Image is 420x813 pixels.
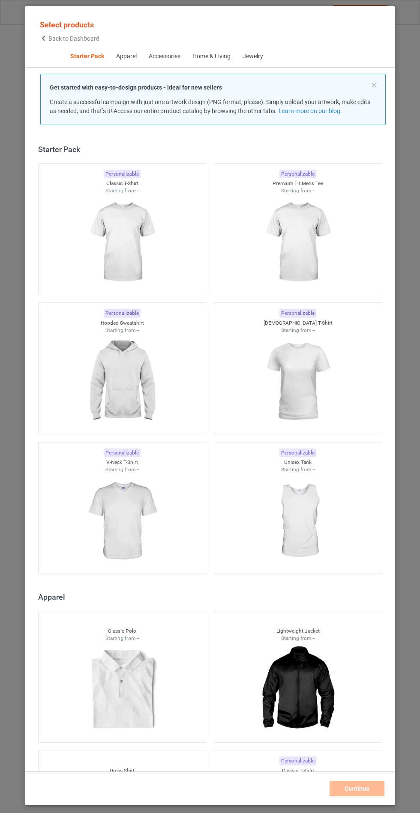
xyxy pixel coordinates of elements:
div: Personalizable [279,756,316,765]
strong: Get started with easy-to-design products - ideal for new sellers [50,84,222,91]
span: Back to Dashboard [48,35,99,42]
div: Starting from -- [214,327,382,334]
div: V-Neck T-Shirt [39,459,206,466]
div: Starter Pack [38,144,386,154]
div: [DEMOGRAPHIC_DATA] T-Shirt [214,320,382,327]
div: Personalizable [104,170,141,179]
div: Apparel [116,52,136,61]
div: Home & Living [192,52,230,61]
div: Classic T-Shirt [39,180,206,187]
div: Starting from -- [39,187,206,194]
div: Personalizable [279,448,316,457]
div: Jewelry [242,52,263,61]
div: Accessories [148,52,180,61]
div: Unisex Tank [214,459,382,466]
span: Starter Pack [64,46,110,67]
div: Hooded Sweatshirt [39,320,206,327]
div: Premium Fit Mens Tee [214,180,382,187]
span: Select products [40,20,94,29]
div: Starting from -- [214,466,382,473]
a: Learn more on our blog. [278,108,342,114]
img: regular.jpg [84,642,160,738]
img: regular.jpg [84,194,160,290]
img: regular.jpg [259,473,336,569]
div: Dress Shirt [39,767,206,774]
div: Starting from -- [214,635,382,642]
div: Personalizable [104,309,141,318]
img: regular.jpg [84,334,160,430]
div: Personalizable [279,170,316,179]
div: Apparel [38,592,386,602]
div: Personalizable [104,448,141,457]
div: Starting from -- [39,327,206,334]
div: Classic Polo [39,628,206,635]
div: Starting from -- [214,187,382,194]
img: regular.jpg [259,642,336,738]
div: Lightweight Jacket [214,628,382,635]
span: Create a successful campaign with just one artwork design (PNG format, please). Simply upload you... [50,99,370,114]
img: regular.jpg [259,194,336,290]
div: Classic T-Shirt [214,767,382,774]
div: Personalizable [279,309,316,318]
img: regular.jpg [259,334,336,430]
div: Starting from -- [39,635,206,642]
div: Starting from -- [39,466,206,473]
img: regular.jpg [84,473,160,569]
